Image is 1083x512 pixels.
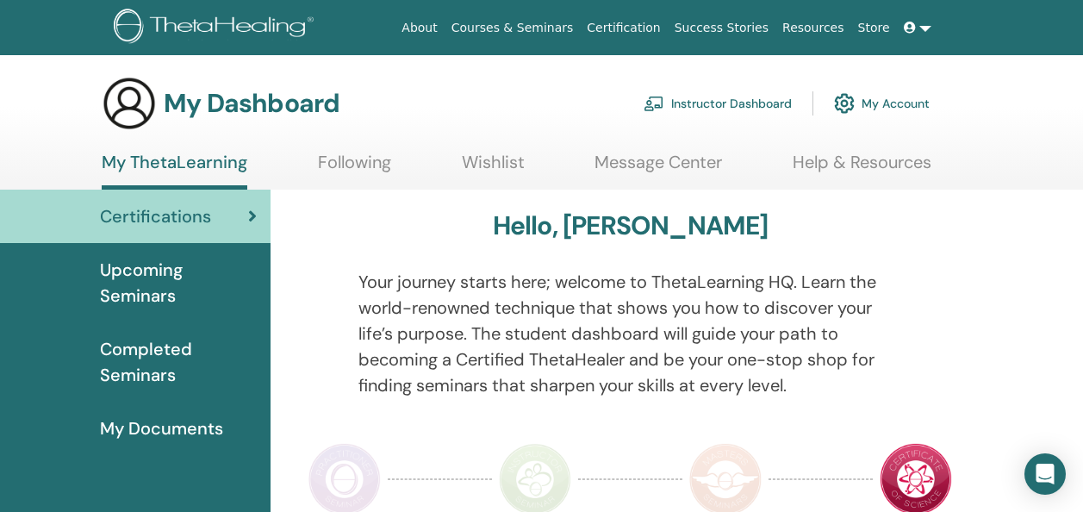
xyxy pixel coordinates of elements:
img: chalkboard-teacher.svg [644,96,664,111]
span: Upcoming Seminars [100,257,257,309]
a: Wishlist [462,152,525,185]
a: Following [318,152,391,185]
a: Courses & Seminars [445,12,581,44]
a: Message Center [594,152,722,185]
a: My Account [834,84,930,122]
span: Certifications [100,203,211,229]
a: Instructor Dashboard [644,84,792,122]
h3: Hello, [PERSON_NAME] [493,210,769,241]
a: Resources [775,12,851,44]
div: Open Intercom Messenger [1024,453,1066,495]
span: Completed Seminars [100,336,257,388]
a: Help & Resources [793,152,931,185]
p: Your journey starts here; welcome to ThetaLearning HQ. Learn the world-renowned technique that sh... [358,269,902,398]
img: logo.png [114,9,320,47]
img: generic-user-icon.jpg [102,76,157,131]
a: Success Stories [668,12,775,44]
a: Store [851,12,897,44]
span: My Documents [100,415,223,441]
img: cog.svg [834,89,855,118]
a: About [395,12,444,44]
h3: My Dashboard [164,88,339,119]
a: Certification [580,12,667,44]
a: My ThetaLearning [102,152,247,190]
